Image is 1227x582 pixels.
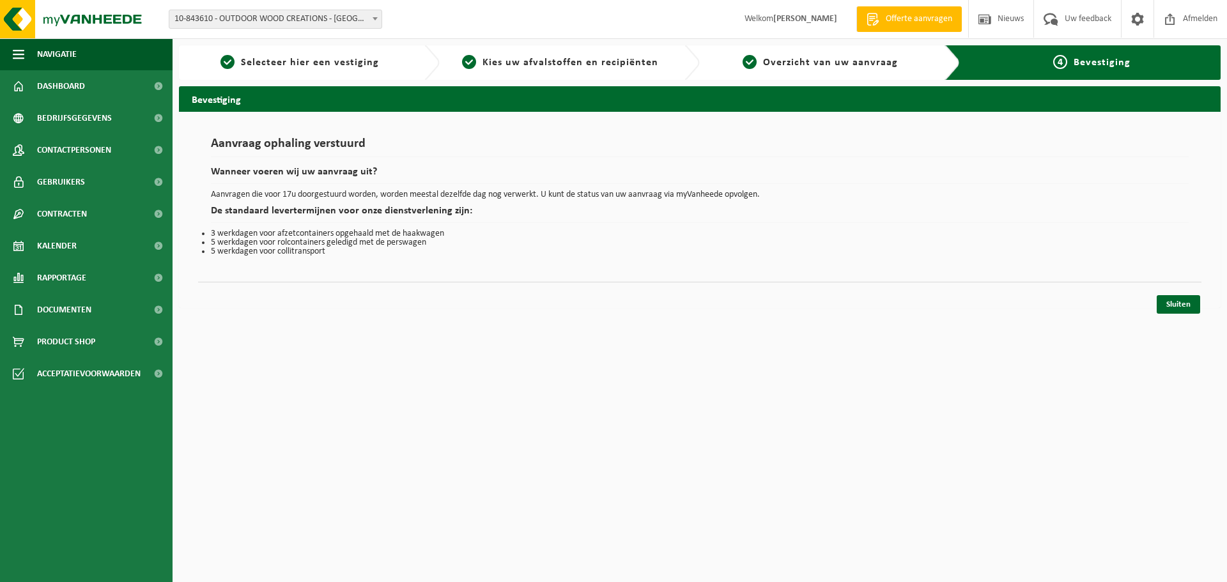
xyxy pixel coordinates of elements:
span: Acceptatievoorwaarden [37,358,141,390]
span: Kies uw afvalstoffen en recipiënten [482,57,658,68]
span: 10-843610 - OUTDOOR WOOD CREATIONS - WERVIK [169,10,382,28]
span: Bevestiging [1074,57,1131,68]
li: 5 werkdagen voor collitransport [211,247,1189,256]
a: 1Selecteer hier een vestiging [185,55,414,70]
span: 10-843610 - OUTDOOR WOOD CREATIONS - WERVIK [169,10,382,29]
p: Aanvragen die voor 17u doorgestuurd worden, worden meestal dezelfde dag nog verwerkt. U kunt de s... [211,190,1189,199]
span: Dashboard [37,70,85,102]
h1: Aanvraag ophaling verstuurd [211,137,1189,157]
h2: Wanneer voeren wij uw aanvraag uit? [211,167,1189,184]
strong: [PERSON_NAME] [773,14,837,24]
a: 2Kies uw afvalstoffen en recipiënten [446,55,675,70]
a: Sluiten [1157,295,1200,314]
span: Selecteer hier een vestiging [241,57,379,68]
span: Navigatie [37,38,77,70]
span: Bedrijfsgegevens [37,102,112,134]
span: Contracten [37,198,87,230]
span: 1 [220,55,235,69]
a: 3Overzicht van uw aanvraag [706,55,935,70]
a: Offerte aanvragen [856,6,962,32]
span: 2 [462,55,476,69]
span: Gebruikers [37,166,85,198]
span: Kalender [37,230,77,262]
span: Rapportage [37,262,86,294]
span: Offerte aanvragen [883,13,955,26]
span: 4 [1053,55,1067,69]
span: 3 [743,55,757,69]
span: Overzicht van uw aanvraag [763,57,898,68]
span: Product Shop [37,326,95,358]
li: 3 werkdagen voor afzetcontainers opgehaald met de haakwagen [211,229,1189,238]
span: Contactpersonen [37,134,111,166]
h2: De standaard levertermijnen voor onze dienstverlening zijn: [211,206,1189,223]
span: Documenten [37,294,91,326]
li: 5 werkdagen voor rolcontainers geledigd met de perswagen [211,238,1189,247]
h2: Bevestiging [179,86,1221,111]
